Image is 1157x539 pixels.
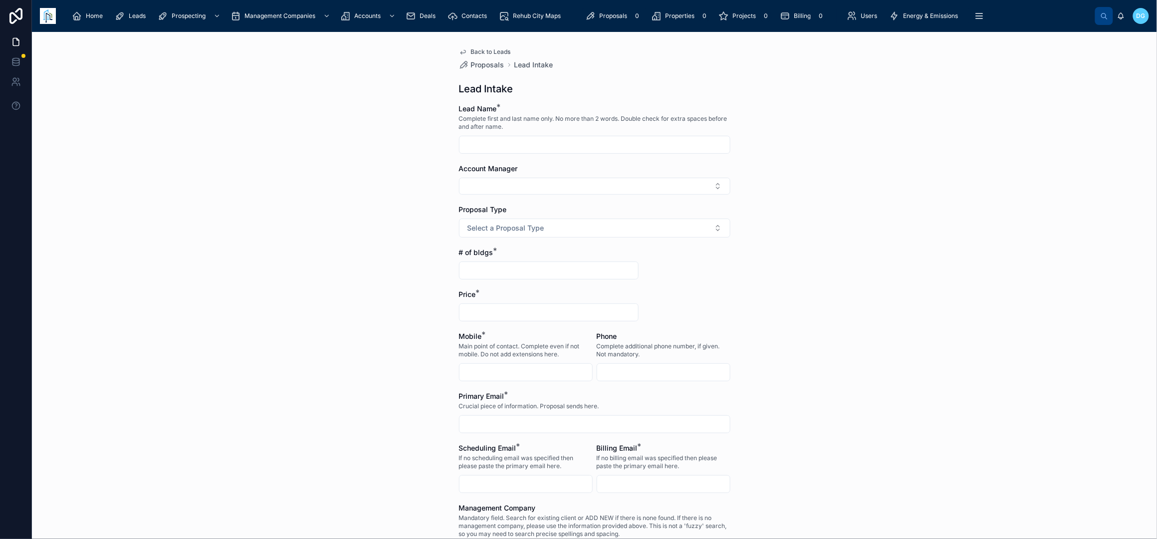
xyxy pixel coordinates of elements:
a: Leads [112,7,153,25]
span: Primary Email [459,392,504,400]
span: Deals [420,12,436,20]
span: Projects [732,12,756,20]
a: Projects0 [715,7,775,25]
span: Users [861,12,878,20]
span: Mandatory field. Search for existing client or ADD NEW if there is none found. If there is no man... [459,514,730,538]
span: Lead Name [459,104,497,113]
div: scrollable content [64,5,1095,27]
div: 0 [760,10,772,22]
a: Deals [403,7,443,25]
span: Accounts [354,12,381,20]
span: Scheduling Email [459,444,516,452]
span: Proposal Type [459,205,507,214]
a: Proposals [459,60,504,70]
a: Rehub City Maps [496,7,568,25]
span: Price [459,290,476,298]
a: Home [69,7,110,25]
span: Leads [129,12,146,20]
a: Prospecting [155,7,226,25]
div: 0 [815,10,827,22]
span: Select a Proposal Type [467,223,544,233]
span: DG [1137,12,1146,20]
a: Users [844,7,885,25]
div: 0 [631,10,643,22]
span: Account Manager [459,164,518,173]
a: Accounts [337,7,401,25]
a: Management Companies [228,7,335,25]
span: Prospecting [172,12,206,20]
button: Select Button [459,178,730,195]
span: Mobile [459,332,482,340]
span: Management Companies [244,12,315,20]
span: Crucial piece of information. Proposal sends here. [459,402,599,410]
span: If no billing email was specified then please paste the primary email here. [597,454,730,470]
span: Management Company [459,504,536,512]
img: App logo [40,8,56,24]
span: Proposals [471,60,504,70]
span: Energy & Emissions [904,12,958,20]
span: Main point of contact. Complete even if not mobile. Do not add extensions here. [459,342,593,358]
span: Phone [597,332,617,340]
a: Billing0 [777,7,830,25]
button: Select Button [459,219,730,238]
h1: Lead Intake [459,82,513,96]
span: Contacts [462,12,487,20]
a: Proposals0 [582,7,646,25]
span: If no scheduling email was specified then please paste the primary email here. [459,454,593,470]
span: Rehub City Maps [513,12,561,20]
a: Lead Intake [514,60,553,70]
span: # of bldgs [459,248,493,257]
span: Complete first and last name only. No more than 2 words. Double check for extra spaces before and... [459,115,730,131]
span: Billing Email [597,444,638,452]
a: Contacts [445,7,494,25]
span: Proposals [599,12,627,20]
span: Complete additional phone number, if given. Not mandatory. [597,342,730,358]
span: Billing [794,12,811,20]
a: Back to Leads [459,48,511,56]
div: 0 [698,10,710,22]
a: Properties0 [648,7,713,25]
span: Home [86,12,103,20]
span: Back to Leads [471,48,511,56]
a: Energy & Emissions [887,7,965,25]
span: Properties [665,12,694,20]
